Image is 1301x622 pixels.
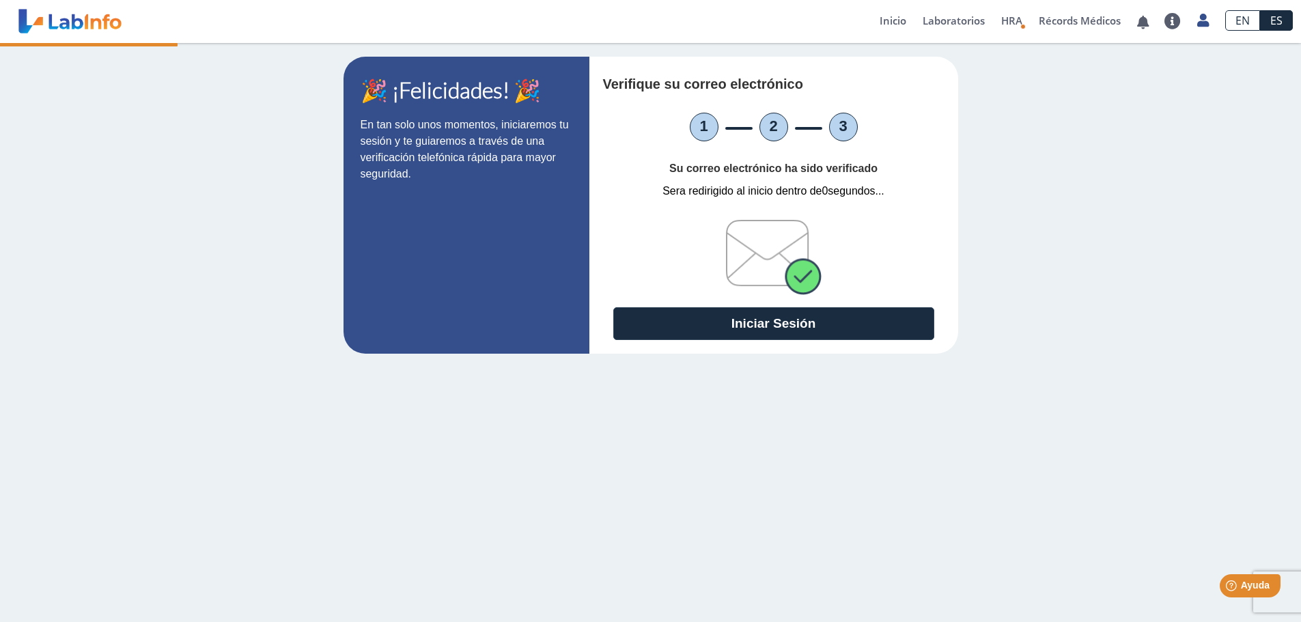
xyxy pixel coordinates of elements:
[1001,14,1022,27] span: HRA
[690,113,718,141] li: 1
[829,113,858,141] li: 3
[1225,10,1260,31] a: EN
[361,77,572,103] h1: 🎉 ¡Felicidades! 🎉
[603,76,867,92] h4: Verifique su correo electrónico
[613,307,934,340] button: Iniciar Sesión
[613,162,934,175] h4: Su correo electrónico ha sido verificado
[726,220,822,295] img: verifiedEmail.png
[1260,10,1293,31] a: ES
[828,185,884,197] span: segundos...
[361,117,572,182] p: En tan solo unos momentos, iniciaremos tu sesión y te guiaremos a través de una verificación tele...
[662,185,822,197] span: Sera redirigido al inicio dentro de
[759,113,788,141] li: 2
[613,183,934,199] p: 0
[1179,569,1286,607] iframe: Help widget launcher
